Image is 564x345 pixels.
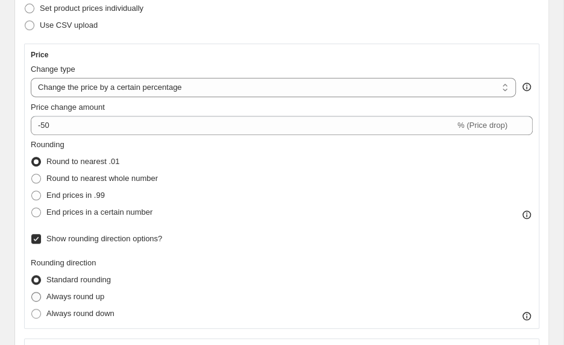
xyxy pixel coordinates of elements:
[46,292,104,301] span: Always round up
[31,116,455,135] input: -15
[46,191,105,200] span: End prices in .99
[40,21,98,30] span: Use CSV upload
[521,81,533,93] div: help
[46,207,152,217] span: End prices in a certain number
[31,140,64,149] span: Rounding
[46,309,114,318] span: Always round down
[457,121,507,130] span: % (Price drop)
[40,4,143,13] span: Set product prices individually
[31,65,75,74] span: Change type
[46,234,162,243] span: Show rounding direction options?
[31,103,105,112] span: Price change amount
[31,258,96,267] span: Rounding direction
[46,174,158,183] span: Round to nearest whole number
[46,157,119,166] span: Round to nearest .01
[46,275,111,284] span: Standard rounding
[31,50,48,60] h3: Price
